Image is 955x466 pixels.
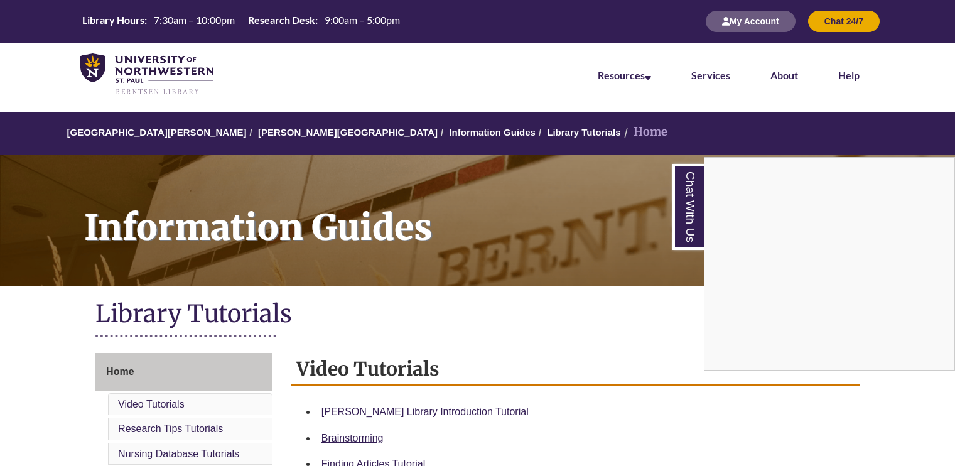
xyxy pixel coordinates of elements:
[598,69,651,81] a: Resources
[704,158,954,370] iframe: Chat Widget
[838,69,860,81] a: Help
[704,157,955,371] div: Chat With Us
[672,164,704,250] a: Chat With Us
[770,69,798,81] a: About
[691,69,730,81] a: Services
[80,53,213,95] img: UNWSP Library Logo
